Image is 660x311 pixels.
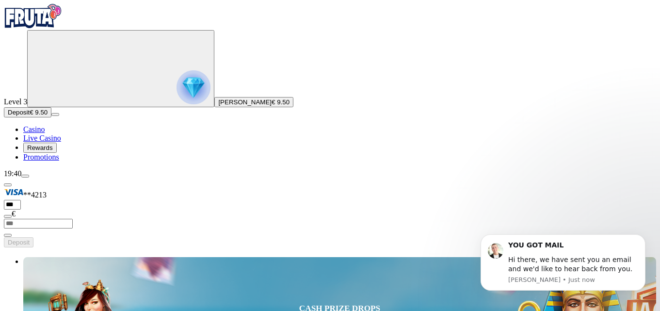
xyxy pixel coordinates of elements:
button: [PERSON_NAME]€ 9.50 [214,97,293,107]
span: Deposit [8,109,30,116]
nav: Primary [4,4,656,162]
img: reward progress [177,70,210,104]
a: Fruta [4,21,62,30]
button: eye icon [4,234,12,237]
a: Live Casino [23,134,61,142]
nav: Main menu [4,125,656,162]
button: reward progress [27,30,214,107]
button: Hide quick deposit form [4,183,12,186]
span: € 9.50 [30,109,48,116]
iframe: Intercom notifications message [466,220,660,306]
span: € [12,210,16,218]
span: [PERSON_NAME] [218,98,272,106]
img: Fruta [4,4,62,28]
button: Deposit [4,237,33,247]
a: Casino [23,125,45,133]
button: eye icon [4,215,12,218]
span: 19:40 [4,169,21,178]
span: Deposit [8,239,30,246]
span: Rewards [27,144,53,151]
img: Visa [4,187,23,197]
a: Promotions [23,153,59,161]
button: Depositplus icon€ 9.50 [4,107,51,117]
button: menu [51,113,59,116]
span: € 9.50 [272,98,290,106]
button: Rewards [23,143,57,153]
button: menu [21,175,29,178]
span: Level 3 [4,98,27,106]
